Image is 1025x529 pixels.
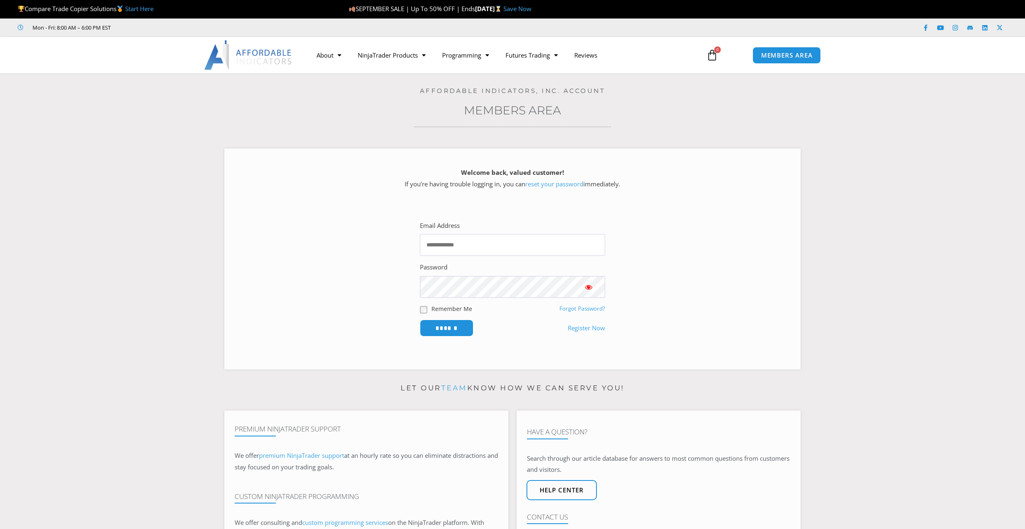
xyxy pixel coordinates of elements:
a: Help center [526,480,597,500]
h4: Contact Us [527,513,790,521]
a: About [308,46,349,65]
h4: Premium NinjaTrader Support [235,425,498,433]
strong: [DATE] [475,5,503,13]
p: Search through our article database for answers to most common questions from customers and visit... [527,453,790,476]
img: ⌛ [495,6,501,12]
a: Programming [434,46,497,65]
a: 0 [694,43,730,67]
a: NinjaTrader Products [349,46,434,65]
label: Email Address [420,220,460,232]
h4: Have A Question? [527,428,790,436]
span: Mon - Fri: 8:00 AM – 6:00 PM EST [30,23,111,32]
label: Password [420,262,447,273]
a: MEMBERS AREA [752,47,821,64]
a: Save Now [503,5,531,13]
span: We offer consulting and [235,518,388,527]
a: team [441,384,467,392]
a: reset your password [525,180,583,188]
img: 🏆 [18,6,24,12]
span: 0 [714,46,721,53]
span: at an hourly rate so you can eliminate distractions and stay focused on your trading goals. [235,451,498,471]
label: Remember Me [431,304,472,313]
nav: Menu [308,46,697,65]
button: Show password [572,276,605,298]
img: 🥇 [117,6,123,12]
a: Start Here [125,5,154,13]
a: Affordable Indicators, Inc. Account [420,87,606,95]
iframe: Customer reviews powered by Trustpilot [122,23,246,32]
p: Let our know how we can serve you! [224,382,801,395]
a: Members Area [464,103,561,117]
a: custom programming services [302,518,388,527]
img: 🍂 [349,6,355,12]
span: Help center [540,487,584,493]
span: SEPTEMBER SALE | Up To 50% OFF | Ends [349,5,475,13]
span: Compare Trade Copier Solutions [18,5,154,13]
a: premium NinjaTrader support [259,451,344,459]
span: MEMBERS AREA [761,52,813,58]
img: LogoAI | Affordable Indicators – NinjaTrader [204,40,293,70]
p: If you’re having trouble logging in, you can immediately. [239,167,786,190]
h4: Custom NinjaTrader Programming [235,492,498,501]
a: Register Now [568,323,605,334]
span: We offer [235,451,259,459]
a: Forgot Password? [559,305,605,312]
a: Futures Trading [497,46,566,65]
a: Reviews [566,46,606,65]
strong: Welcome back, valued customer! [461,168,564,176]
